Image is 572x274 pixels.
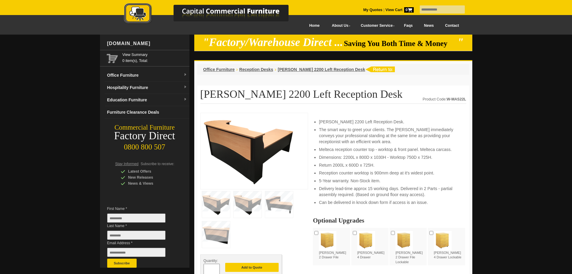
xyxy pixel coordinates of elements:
[423,96,466,102] div: Product Code:
[446,97,466,101] strong: W-MAS22L
[203,67,235,72] a: Office Furniture
[325,19,354,32] a: About Us
[357,231,375,251] img: Mason 4 Drawer
[434,231,463,260] label: [PERSON_NAME] 4 Drawer Lockable
[404,7,414,13] span: 0
[319,146,460,152] li: Melteca reception counter top - worktop & front panel. Melteca carcass.
[278,67,365,72] a: [PERSON_NAME] 2200 Left Reception Desk
[365,66,395,72] img: return to
[183,73,187,77] img: dropdown
[105,106,189,119] a: Furniture Clearance Deals
[107,248,165,257] input: Email Address *
[121,174,178,180] div: New Releases
[107,259,137,268] button: Subscribe
[319,178,460,184] li: 5-Year warranty. Non-Stock item.
[434,231,452,251] img: Mason 4 Drawer Lockable
[384,8,413,12] a: View Cart0
[183,85,187,89] img: dropdown
[204,116,294,184] img: Mason 2200 Left Reception Desk
[357,231,386,260] label: [PERSON_NAME] 4 Drawer
[123,52,187,63] span: 0 item(s), Total:
[115,162,139,166] span: Stay Informed
[439,19,465,32] a: Contact
[395,231,413,251] img: Mason 2 Drawer File Lockable
[107,223,174,229] span: Last Name *
[398,19,419,32] a: Faqs
[319,119,460,125] li: [PERSON_NAME] 2200 Left Reception Desk.
[204,259,218,263] span: Quantity:
[203,36,343,48] em: "Factory/Warehouse Direct ...
[319,170,460,176] li: Reception counter worktop is 900mm deep at it's widest point.
[354,19,398,32] a: Customer Service
[107,231,165,240] input: Last Name *
[107,206,174,212] span: First Name *
[239,67,273,72] a: Reception Desks
[107,240,174,246] span: Email Address *
[183,98,187,101] img: dropdown
[225,263,279,272] button: Add to Quote
[100,140,189,151] div: 0800 800 507
[105,94,189,106] a: Education Furnituredropdown
[105,82,189,94] a: Hospitality Furnituredropdown
[319,162,460,168] li: Return 2000L x 600D x 725H.
[319,154,460,160] li: Dimensions: 2200L x 800D x 1030H - Worktop 750D x 725H.
[100,123,189,132] div: Commercial Furniture
[121,180,178,186] div: News & Views
[395,231,425,264] label: [PERSON_NAME] 2 Drawer File Lockable
[319,127,460,145] li: The smart way to greet your clients. The [PERSON_NAME] immediately conveys your professional stan...
[107,214,165,223] input: First Name *
[319,186,460,198] li: Delivery lead-time approx 15 working days. Delivered in 2 Parts - partial assembly required. (Bas...
[236,66,238,72] li: ›
[319,199,460,205] li: Can be delivered in knock down form if access is an issue.
[123,52,187,58] a: View Summary
[107,3,318,27] a: Capital Commercial Furniture Logo
[275,66,276,72] li: ›
[100,132,189,140] div: Factory Direct
[363,8,383,12] a: My Quotes
[457,36,464,48] em: "
[105,69,189,82] a: Office Furnituredropdown
[386,8,414,12] strong: View Cart
[319,231,336,251] img: Mason 2 Drawer File
[344,39,456,48] span: Saving You Both Time & Money
[141,162,174,166] span: Subscribe to receive:
[121,168,178,174] div: Latest Offers
[313,217,466,223] h2: Optional Upgrades
[418,19,439,32] a: News
[200,88,466,104] h1: [PERSON_NAME] 2200 Left Reception Desk
[319,231,348,260] label: [PERSON_NAME] 2 Drawer File
[107,3,318,25] img: Capital Commercial Furniture Logo
[105,35,189,53] div: [DOMAIN_NAME]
